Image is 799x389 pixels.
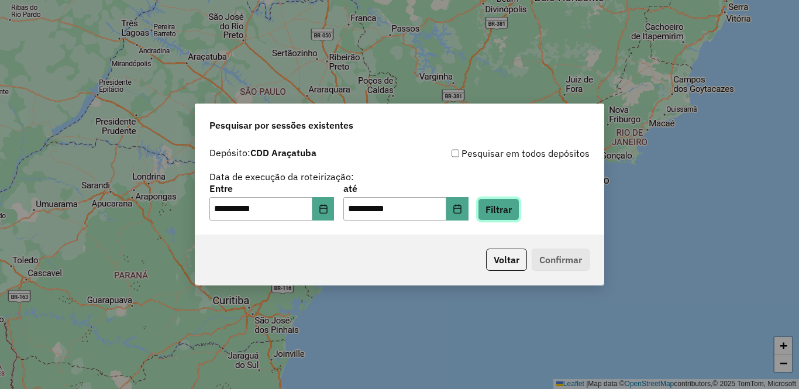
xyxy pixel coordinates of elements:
[399,146,590,160] div: Pesquisar em todos depósitos
[312,197,335,221] button: Choose Date
[478,198,519,221] button: Filtrar
[486,249,527,271] button: Voltar
[209,118,353,132] span: Pesquisar por sessões existentes
[209,181,334,195] label: Entre
[343,181,468,195] label: até
[446,197,469,221] button: Choose Date
[209,170,354,184] label: Data de execução da roteirização:
[250,147,316,159] strong: CDD Araçatuba
[209,146,316,160] label: Depósito:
